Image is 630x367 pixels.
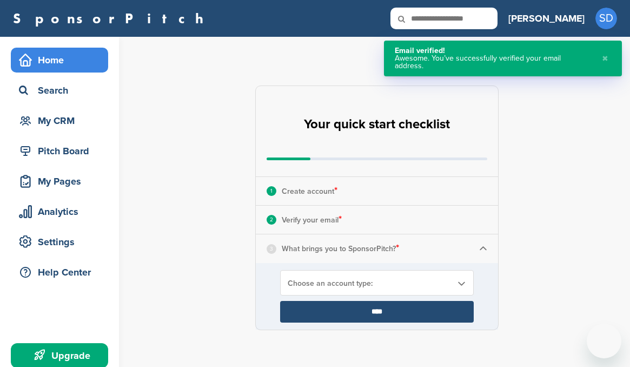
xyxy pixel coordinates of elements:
[16,50,108,70] div: Home
[11,199,108,224] a: Analytics
[395,47,591,55] div: Email verified!
[16,81,108,100] div: Search
[11,108,108,133] a: My CRM
[595,8,617,29] span: SD
[11,230,108,254] a: Settings
[267,186,276,196] div: 1
[282,213,342,227] p: Verify your email
[11,139,108,163] a: Pitch Board
[16,263,108,282] div: Help Center
[395,55,591,70] div: Awesome. You’ve successfully verified your email address.
[282,184,337,198] p: Create account
[16,141,108,161] div: Pitch Board
[11,48,108,73] a: Home
[16,346,108,365] div: Upgrade
[16,111,108,130] div: My CRM
[11,260,108,285] a: Help Center
[267,244,276,254] div: 3
[479,245,487,253] img: Checklist arrow 1
[16,202,108,221] div: Analytics
[282,241,399,255] p: What brings you to SponsorPitch?
[11,78,108,103] a: Search
[587,324,621,358] iframe: Button to launch messaging window
[599,47,611,70] button: Close
[508,6,585,30] a: [PERSON_NAME]
[267,215,276,225] div: 2
[11,169,108,194] a: My Pages
[16,232,108,252] div: Settings
[13,11,210,25] a: SponsorPitch
[304,113,450,136] h2: Your quick start checklist
[508,11,585,26] h3: [PERSON_NAME]
[288,279,452,288] span: Choose an account type:
[16,172,108,191] div: My Pages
